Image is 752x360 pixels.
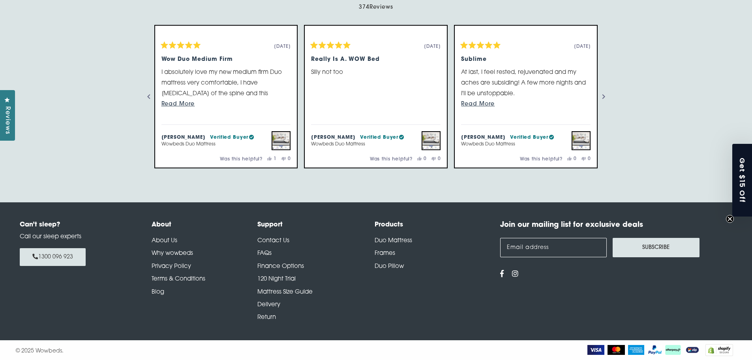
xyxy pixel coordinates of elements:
h4: Join our mailing list for exclusive deals [500,220,732,231]
span: Read More [461,101,495,107]
a: View us on Facebook - opens in a new tab [500,271,504,278]
strong: [PERSON_NAME] [161,135,206,140]
button: 0 [567,156,577,161]
li: Slide 4 [601,25,751,168]
a: Delivery [257,302,280,308]
a: View Wowbeds Duo Mattress [572,131,591,150]
a: Privacy Policy [152,264,191,270]
span: Was this helpful? [520,156,563,161]
span: Read More [161,101,195,107]
span: [DATE] [574,44,591,49]
div: Get $15 OffClose teaser [732,144,752,217]
li: Slide 2 [301,25,451,168]
button: Previous [139,87,158,106]
strong: [PERSON_NAME] [461,135,505,140]
p: Wowbeds Duo Mattress [311,141,404,147]
button: 0 [581,156,591,161]
a: Why wowbeds [152,251,193,256]
p: Silly not too [311,67,441,78]
button: 0 [431,156,441,161]
a: Finance Options [257,264,304,270]
span: Reviews [2,106,12,134]
a: Contact Us [257,238,289,244]
a: Return [257,315,276,320]
div: © 2025 Wowbeds. [16,344,376,356]
h4: About [152,220,257,230]
a: Frames [375,251,395,256]
div: 374 [356,3,396,12]
img: Visa Logo [587,345,604,355]
a: Blog [152,289,164,295]
p: At last, I feel rested, rejuvenated and my aches are subsiding! A few more nights and I'll be uns... [461,67,591,99]
span: [DATE] [274,44,291,49]
span: Was this helpful? [220,156,263,161]
button: 0 [417,156,427,161]
button: Read More [461,99,591,109]
input: Email address [500,238,607,257]
div: Verified Buyer [210,134,254,141]
li: Slide 3 [451,25,601,168]
img: American Express Logo [628,345,644,355]
p: Call our sleep experts [20,233,132,242]
a: View Wowbeds Duo Mattress [272,131,291,150]
li: Slide 1 [151,25,301,168]
a: Duo Mattress [375,238,412,244]
a: View us on Instagram - opens in a new tab [512,271,519,278]
a: 1300 096 923 [20,248,86,266]
span: Was this helpful? [370,156,413,161]
h4: Products [375,220,492,230]
img: PayPal Logo [647,345,662,355]
button: Read More [161,99,291,109]
span: Reviews [369,4,394,10]
span: Get $15 Off [738,157,748,203]
h4: Support [257,220,375,230]
a: View Wowbeds Duo Mattress [422,131,441,150]
strong: [PERSON_NAME] [311,135,355,140]
img: MasterCard Logo [608,345,625,355]
p: Wowbeds Duo Mattress [161,141,254,147]
p: Wowbeds Duo Mattress [461,141,554,147]
div: Verified Buyer [510,134,554,141]
div: Verified Buyer [360,134,404,141]
img: ZipPay Logo [684,345,701,355]
a: Terms & Conditions [152,276,205,282]
button: Subscribe [613,238,699,257]
p: I absolutely love my new medium firm Duo mattress very comfortable, I have [MEDICAL_DATA] of the ... [161,67,291,163]
div: Wow Duo medium firm [161,55,291,64]
div: Sublime [461,55,591,64]
a: Duo Pillow [375,264,404,270]
img: Shopify secure badge [705,344,733,356]
button: 1 [267,156,277,161]
button: Next [594,87,613,106]
a: About Us [152,238,177,244]
h4: Can’t sleep? [20,220,132,230]
a: FAQs [257,251,272,256]
a: 120 Night Trial [257,276,296,282]
button: Close teaser [726,215,734,223]
a: Mattress Size Guide [257,289,313,295]
div: Really is a. WOW bed [311,55,441,64]
span: [DATE] [424,44,441,49]
img: AfterPay Logo [665,345,681,355]
button: 0 [281,156,291,161]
